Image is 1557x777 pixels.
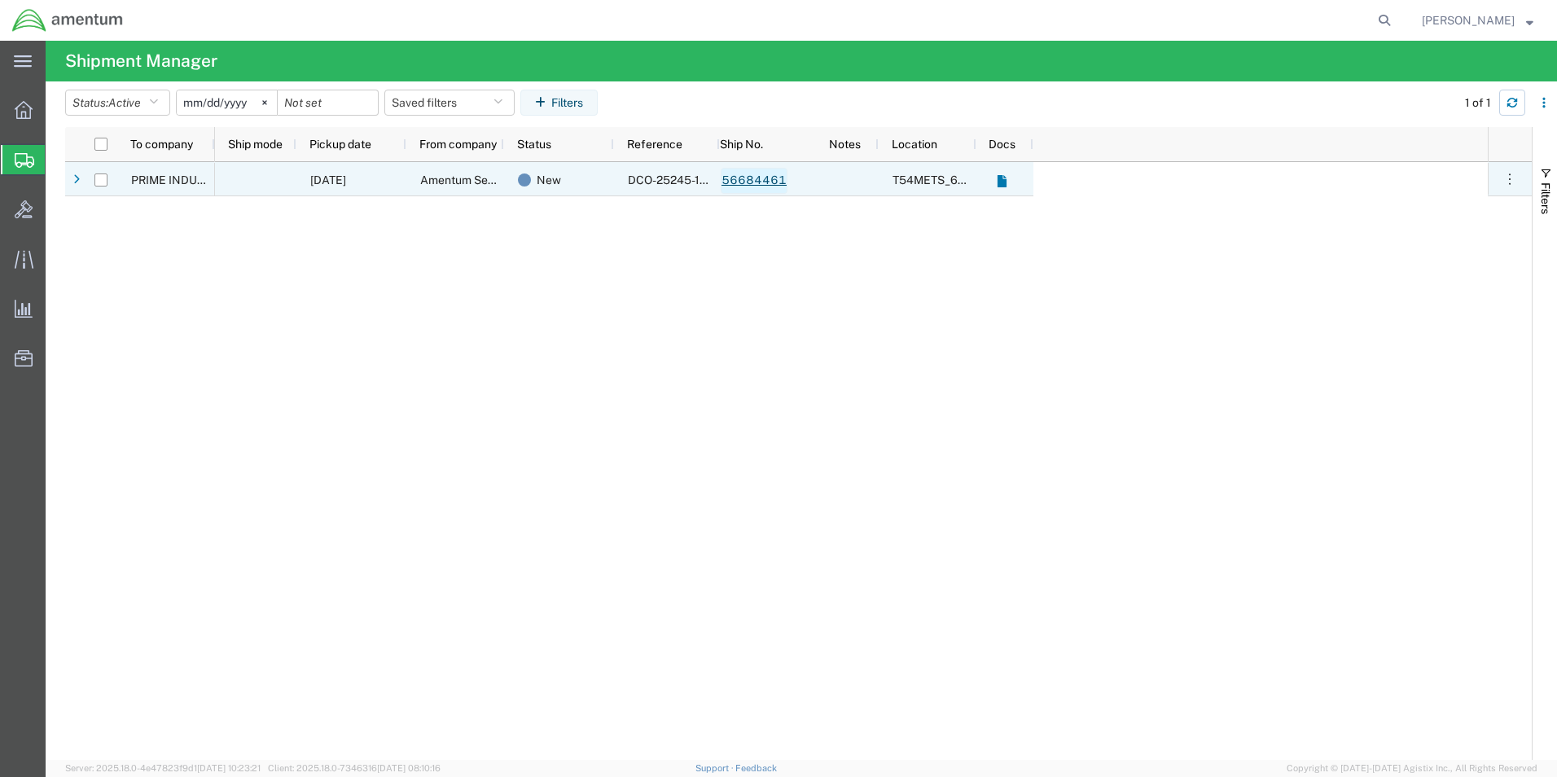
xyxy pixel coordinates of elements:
[893,173,1126,187] span: T54METS_6100 - NAS Corpus Christi
[1287,762,1537,775] span: Copyright © [DATE]-[DATE] Agistix Inc., All Rights Reserved
[627,138,682,151] span: Reference
[1539,182,1552,214] span: Filters
[268,763,441,773] span: Client: 2025.18.0-7346316
[108,96,141,109] span: Active
[309,138,371,151] span: Pickup date
[377,763,441,773] span: [DATE] 08:10:16
[419,138,497,151] span: From company
[65,90,170,116] button: Status:Active
[695,763,736,773] a: Support
[420,173,542,187] span: Amentum Services, Inc.
[628,173,733,187] span: DCO-25245-167619
[11,8,124,33] img: logo
[65,41,217,81] h4: Shipment Manager
[1421,11,1534,30] button: [PERSON_NAME]
[1422,11,1515,29] span: Joel Salinas
[177,90,277,115] input: Not set
[278,90,378,115] input: Not set
[720,138,763,151] span: Ship No.
[520,90,598,116] button: Filters
[829,138,861,151] span: Notes
[65,763,261,773] span: Server: 2025.18.0-4e47823f9d1
[384,90,515,116] button: Saved filters
[892,138,937,151] span: Location
[228,138,283,151] span: Ship mode
[989,138,1015,151] span: Docs
[735,763,777,773] a: Feedback
[537,163,561,197] span: New
[131,173,259,187] span: PRIME INDUSTRIES INC
[130,138,193,151] span: To company
[1465,94,1493,112] div: 1 of 1
[310,173,346,187] span: 09/02/2025
[517,138,551,151] span: Status
[721,168,787,194] a: 56684461
[197,763,261,773] span: [DATE] 10:23:21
